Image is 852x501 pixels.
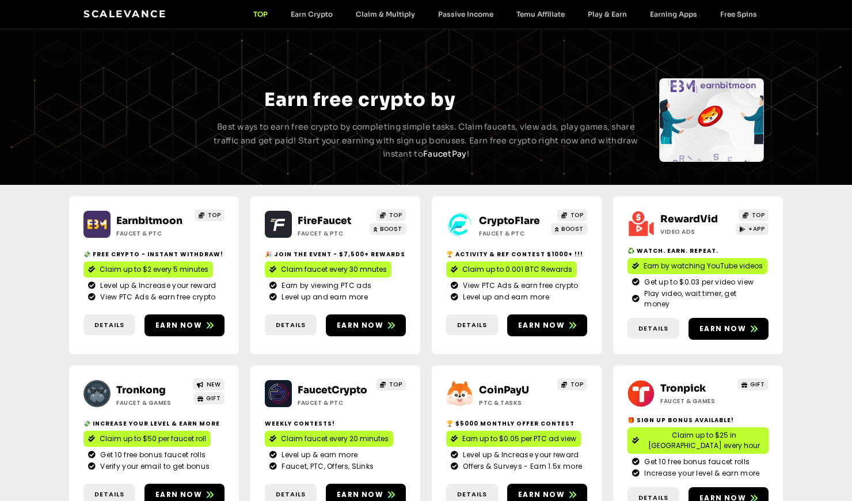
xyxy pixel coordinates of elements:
[446,314,498,336] a: Details
[298,215,351,227] a: FireFaucet
[276,320,306,330] span: Details
[298,229,370,238] h2: Faucet & PTC
[242,10,769,18] nav: Menu
[94,320,124,330] span: Details
[193,392,225,404] a: GIFT
[446,419,587,428] h2: 🏆 $5000 Monthly Offer contest
[195,209,225,221] a: TOP
[83,250,225,259] h2: 💸 Free crypto - Instant withdraw!
[557,209,587,221] a: TOP
[641,289,764,309] span: Play video, wait timer, get money
[193,378,225,390] a: NEW
[423,149,467,159] a: FaucetPay
[699,324,746,334] span: Earn now
[116,229,188,238] h2: Faucet & PTC
[641,457,750,467] span: Get 10 free bonus faucet rolls
[641,277,754,287] span: Get up to $0.03 per video view
[83,419,225,428] h2: 💸 Increase your level & earn more
[208,211,221,219] span: TOP
[326,314,406,336] a: Earn now
[518,320,565,331] span: Earn now
[83,431,211,447] a: Claim up to $50 per faucet roll
[265,314,317,336] a: Details
[709,10,769,18] a: Free Spins
[518,489,565,500] span: Earn now
[265,431,393,447] a: Claim faucet every 20 minutes
[298,384,367,396] a: FaucetCrypto
[389,211,402,219] span: TOP
[344,10,427,18] a: Claim & Multiply
[689,318,769,340] a: Earn now
[83,8,166,20] a: Scalevance
[376,378,406,390] a: TOP
[279,10,344,18] a: Earn Crypto
[457,489,487,499] span: Details
[389,380,402,389] span: TOP
[276,489,306,499] span: Details
[576,10,638,18] a: Play & Earn
[83,314,135,336] a: Details
[94,489,124,499] span: Details
[479,229,551,238] h2: Faucet & PTC
[97,280,216,291] span: Level up & Increase your reward
[641,468,759,479] span: Increase your level & earn more
[644,261,763,271] span: Earn by watching YouTube videos
[557,378,587,390] a: TOP
[644,430,764,451] span: Claim up to $25 in [GEOGRAPHIC_DATA] every hour
[479,215,540,227] a: CryptoFlare
[279,461,374,472] span: Faucet, PTC, Offers, SLinks
[660,227,732,236] h2: Video ads
[659,78,764,162] div: Slides
[97,461,210,472] span: Verify your email to get bonus
[446,261,577,278] a: Claim up to 0.001 BTC Rewards
[337,320,383,331] span: Earn now
[660,397,732,405] h2: Faucet & Games
[460,461,582,472] span: Offers & Surveys - Earn 1.5x more
[264,88,455,111] span: Earn free crypto by
[750,380,764,389] span: GIFT
[505,10,576,18] a: Temu Affiliate
[638,10,709,18] a: Earning Apps
[370,223,406,235] a: BOOST
[460,292,549,302] span: Level up and earn more
[479,398,551,407] h2: ptc & Tasks
[507,314,587,336] a: Earn now
[427,10,505,18] a: Passive Income
[242,10,279,18] a: TOP
[752,211,765,219] span: TOP
[206,394,220,403] span: GIFT
[376,209,406,221] a: TOP
[739,209,769,221] a: TOP
[660,213,718,225] a: RewardVid
[279,280,371,291] span: Earn by viewing PTC ads
[570,211,584,219] span: TOP
[207,380,221,389] span: NEW
[737,378,769,390] a: GIFT
[446,250,587,259] h2: 🏆 Activity & ref contest $1000+ !!!
[281,434,389,444] span: Claim faucet every 20 minutes
[97,292,215,302] span: View PTC Ads & earn free crypto
[627,258,767,274] a: Earn by watching YouTube videos
[281,264,387,275] span: Claim faucet every 30 mnutes
[88,78,193,162] div: Slides
[100,434,206,444] span: Claim up to $50 per faucet roll
[462,264,572,275] span: Claim up to 0.001 BTC Rewards
[83,261,213,278] a: Claim up to $2 every 5 minutes
[561,225,584,233] span: BOOST
[155,489,202,500] span: Earn now
[100,264,208,275] span: Claim up to $2 every 5 minutes
[660,382,706,394] a: Tronpick
[212,120,640,161] p: Best ways to earn free crypto by completing simple tasks. Claim faucets, view ads, play games, sh...
[748,225,764,233] span: +APP
[265,250,406,259] h2: 🎉 Join the event - $7,500+ Rewards
[279,450,357,460] span: Level up & earn more
[279,292,368,302] span: Level up and earn more
[265,419,406,428] h2: Weekly contests!
[551,223,588,235] a: BOOST
[460,280,578,291] span: View PTC Ads & earn free crypto
[116,215,182,227] a: Earnbitmoon
[638,324,668,333] span: Details
[479,384,529,396] a: CoinPayU
[446,431,581,447] a: Earn up to $0.05 per PTC ad view
[627,318,679,339] a: Details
